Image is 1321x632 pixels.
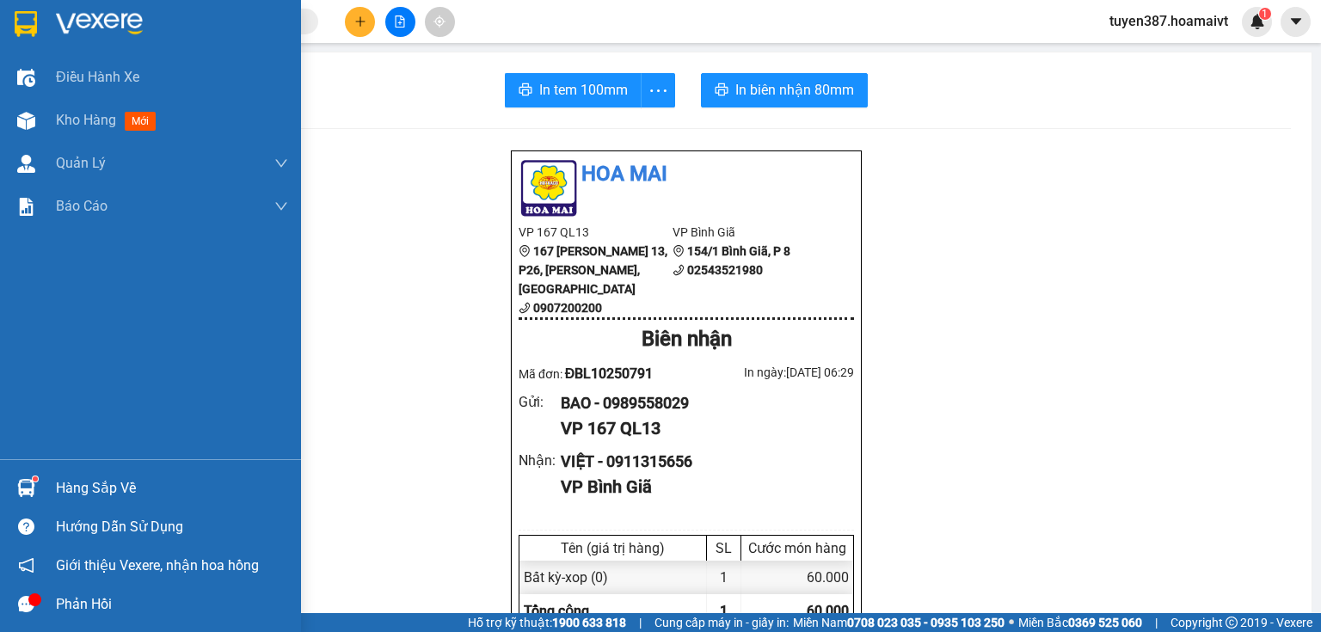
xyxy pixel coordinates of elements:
span: Tổng cộng [524,603,589,619]
img: logo-vxr [15,11,37,37]
span: caret-down [1288,14,1304,29]
span: ĐBL10250791 [565,365,654,382]
span: Kho hàng [56,112,116,128]
div: VP 167 QL13 [561,415,840,442]
div: VIỆT [147,35,267,56]
div: Nhận : [519,450,561,471]
b: 167 [PERSON_NAME] 13, P26, [PERSON_NAME], [GEOGRAPHIC_DATA] [519,244,667,296]
div: Cước món hàng [746,540,849,556]
span: mới [125,112,156,131]
span: question-circle [18,518,34,535]
div: 1 [707,561,741,594]
span: Gửi: [15,16,41,34]
button: caret-down [1281,7,1311,37]
div: Mã đơn: [519,363,686,384]
span: SL [145,123,169,147]
span: down [274,156,288,170]
strong: 0369 525 060 [1068,616,1142,629]
span: down [274,199,288,213]
img: logo.jpg [519,158,579,218]
img: icon-new-feature [1250,14,1265,29]
div: BAO [15,35,135,56]
img: warehouse-icon [17,155,35,173]
span: notification [18,557,34,574]
span: Miền Bắc [1018,613,1142,632]
div: Phản hồi [56,592,288,617]
div: Bình Giã [147,15,267,35]
span: Quản Lý [56,152,106,174]
div: Biên nhận [519,323,854,356]
img: warehouse-icon [17,479,35,497]
span: phone [519,302,531,314]
span: Giới thiệu Vexere, nhận hoa hồng [56,555,259,576]
li: Hoa Mai [519,158,854,191]
div: VP Bình Giã [561,474,840,500]
img: warehouse-icon [17,112,35,130]
button: aim [425,7,455,37]
span: 60.000 [807,603,849,619]
span: 1 [1262,8,1268,20]
span: file-add [394,15,406,28]
li: VP 167 QL13 [519,223,673,242]
b: 154/1 Bình Giã, P 8 [687,244,790,258]
strong: 1900 633 818 [552,616,626,629]
li: VP Bình Giã [673,223,826,242]
sup: 1 [33,476,38,482]
button: printerIn biên nhận 80mm [701,73,868,107]
span: C : [144,95,158,113]
button: more [641,73,675,107]
button: file-add [385,7,415,37]
span: Hỗ trợ kỹ thuật: [468,613,626,632]
span: aim [433,15,445,28]
span: environment [519,245,531,257]
div: SL [711,540,736,556]
div: Hàng sắp về [56,476,288,501]
div: VIỆT - 0911315656 [561,450,840,474]
span: Báo cáo [56,195,108,217]
sup: 1 [1259,8,1271,20]
div: Gửi : [519,391,561,413]
img: warehouse-icon [17,69,35,87]
span: ⚪️ [1009,619,1014,626]
span: phone [673,264,685,276]
strong: 0708 023 035 - 0935 103 250 [847,616,1005,629]
div: 0911315656 [147,56,267,80]
div: Tên hàng: xop ( : 1 ) [15,125,267,146]
span: printer [715,83,728,99]
span: Bất kỳ - xop (0) [524,569,608,586]
span: plus [354,15,366,28]
button: plus [345,7,375,37]
div: In ngày: [DATE] 06:29 [686,363,854,382]
span: more [642,80,674,101]
span: Cung cấp máy in - giấy in: [654,613,789,632]
span: environment [673,245,685,257]
div: 167 QL13 [15,15,135,35]
span: copyright [1226,617,1238,629]
span: | [639,613,642,632]
div: BAO - 0989558029 [561,391,840,415]
span: In tem 100mm [539,79,628,101]
span: printer [519,83,532,99]
div: Hướng dẫn sử dụng [56,514,288,540]
div: 60.000 [741,561,853,594]
div: 60.000 [144,90,269,114]
span: message [18,596,34,612]
div: 0989558029 [15,56,135,80]
span: tuyen387.hoamaivt [1096,10,1242,32]
span: Nhận: [147,16,188,34]
span: Miền Nam [793,613,1005,632]
span: In biên nhận 80mm [735,79,854,101]
button: printerIn tem 100mm [505,73,642,107]
img: solution-icon [17,198,35,216]
div: Tên (giá trị hàng) [524,540,702,556]
b: 0907200200 [533,301,602,315]
span: 1 [720,603,728,619]
span: Điều hành xe [56,66,139,88]
span: | [1155,613,1158,632]
b: 02543521980 [687,263,763,277]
